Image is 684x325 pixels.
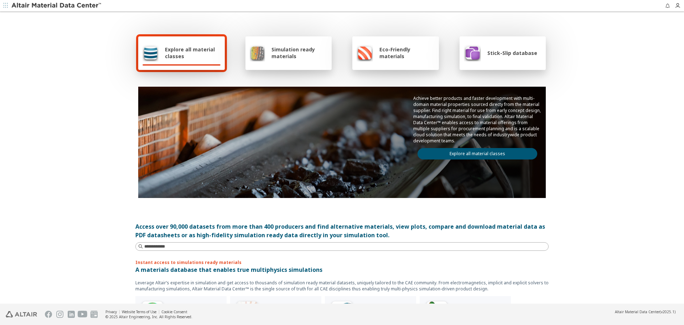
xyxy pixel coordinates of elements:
[357,44,373,61] img: Eco-Friendly materials
[6,311,37,318] img: Altair Engineering
[379,46,434,60] span: Eco-Friendly materials
[122,309,156,314] a: Website Terms of Use
[165,46,221,60] span: Explore all material classes
[135,222,549,239] div: Access over 90,000 datasets from more than 400 producers and find alternative materials, view plo...
[105,309,117,314] a: Privacy
[105,314,192,319] div: © 2025 Altair Engineering, Inc. All Rights Reserved.
[615,309,660,314] span: Altair Material Data Center
[135,259,549,265] p: Instant access to simulations ready materials
[413,95,541,144] p: Achieve better products and faster development with multi-domain material properties sourced dire...
[487,50,537,56] span: Stick-Slip database
[464,44,481,61] img: Stick-Slip database
[250,44,265,61] img: Simulation ready materials
[142,44,159,61] img: Explore all material classes
[135,265,549,274] p: A materials database that enables true multiphysics simulations
[271,46,327,60] span: Simulation ready materials
[161,309,187,314] a: Cookie Consent
[135,280,549,292] p: Leverage Altair’s expertise in simulation and get access to thousands of simulation ready materia...
[11,2,102,9] img: Altair Material Data Center
[615,309,675,314] div: (v2025.1)
[418,148,537,159] a: Explore all material classes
